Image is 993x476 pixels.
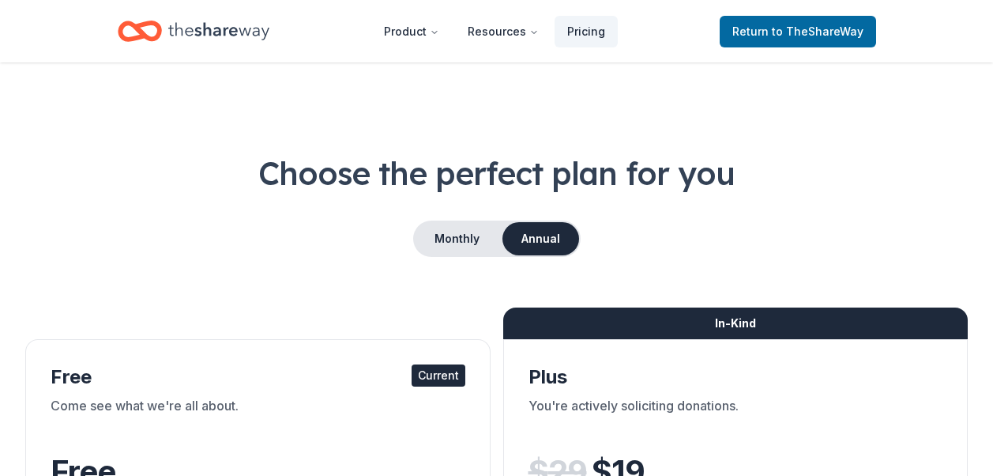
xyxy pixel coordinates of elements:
[720,16,876,47] a: Returnto TheShareWay
[732,22,863,41] span: Return
[51,396,465,440] div: Come see what we're all about.
[51,365,465,390] div: Free
[412,365,465,387] div: Current
[555,16,618,47] a: Pricing
[415,222,499,255] button: Monthly
[502,222,579,255] button: Annual
[772,25,863,38] span: to TheShareWay
[25,151,968,195] h1: Choose the perfect plan for you
[371,13,618,50] nav: Main
[503,308,969,339] div: In-Kind
[528,365,943,390] div: Plus
[455,16,551,47] button: Resources
[371,16,452,47] button: Product
[118,13,269,50] a: Home
[528,396,943,440] div: You're actively soliciting donations.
